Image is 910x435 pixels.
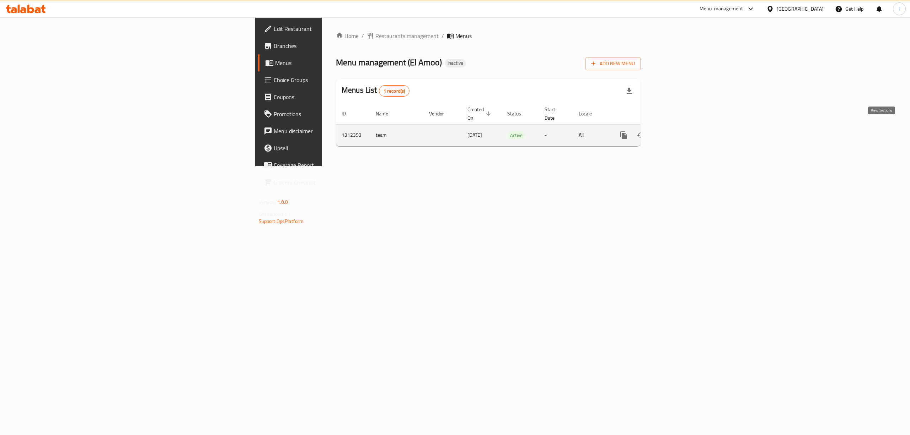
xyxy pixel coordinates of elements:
[379,85,410,97] div: Total records count
[274,161,402,169] span: Coverage Report
[455,32,472,40] span: Menus
[899,5,900,13] span: l
[507,109,530,118] span: Status
[258,54,407,71] a: Menus
[379,88,409,94] span: 1 record(s)
[274,178,402,186] span: Grocery Checklist
[467,105,493,122] span: Created On
[258,105,407,123] a: Promotions
[507,131,525,140] span: Active
[545,105,564,122] span: Start Date
[445,60,466,66] span: Inactive
[700,5,743,13] div: Menu-management
[615,127,632,144] button: more
[258,88,407,105] a: Coupons
[274,110,402,118] span: Promotions
[777,5,824,13] div: [GEOGRAPHIC_DATA]
[259,210,291,219] span: Get support on:
[342,109,355,118] span: ID
[621,82,638,99] div: Export file
[275,59,402,67] span: Menus
[342,85,409,97] h2: Menus List
[507,131,525,140] div: Active
[539,124,573,146] td: -
[274,144,402,152] span: Upsell
[259,197,276,207] span: Version:
[445,59,466,67] div: Inactive
[274,25,402,33] span: Edit Restaurant
[585,57,641,70] button: Add New Menu
[277,197,288,207] span: 1.0.0
[336,103,689,146] table: enhanced table
[429,109,453,118] span: Vendor
[258,37,407,54] a: Branches
[274,93,402,101] span: Coupons
[610,103,689,125] th: Actions
[258,71,407,88] a: Choice Groups
[258,140,407,157] a: Upsell
[579,109,601,118] span: Locale
[591,59,635,68] span: Add New Menu
[441,32,444,40] li: /
[336,32,641,40] nav: breadcrumb
[258,20,407,37] a: Edit Restaurant
[258,157,407,174] a: Coverage Report
[467,130,482,140] span: [DATE]
[274,76,402,84] span: Choice Groups
[274,42,402,50] span: Branches
[258,123,407,140] a: Menu disclaimer
[258,174,407,191] a: Grocery Checklist
[376,109,397,118] span: Name
[259,217,304,226] a: Support.OpsPlatform
[573,124,610,146] td: All
[274,127,402,135] span: Menu disclaimer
